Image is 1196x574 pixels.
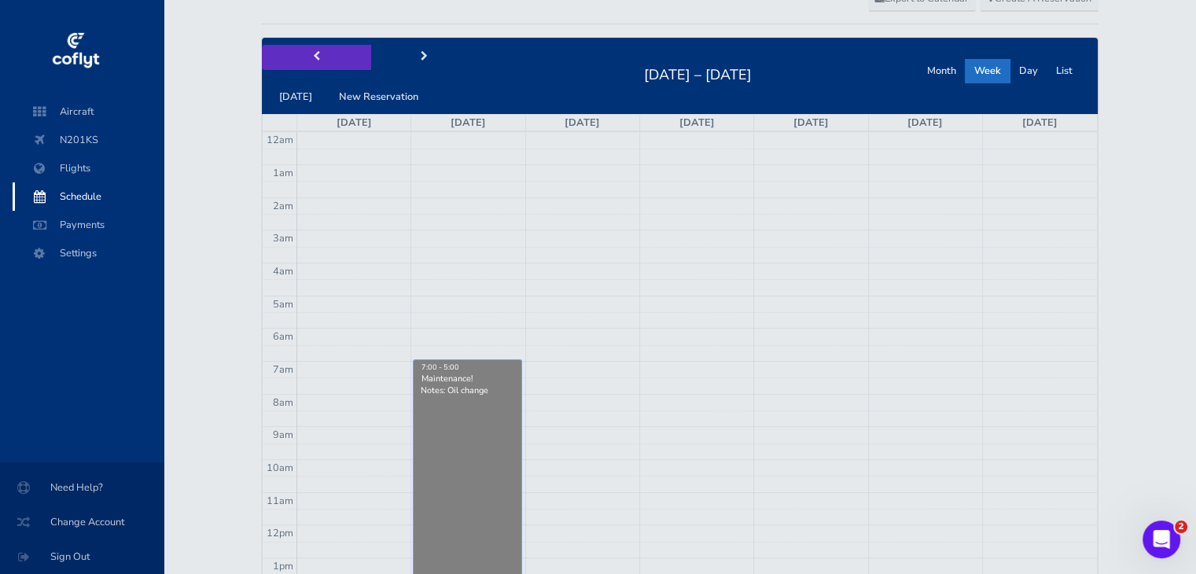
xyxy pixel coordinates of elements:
[28,98,148,126] span: Aircraft
[793,116,829,130] a: [DATE]
[1022,116,1058,130] a: [DATE]
[28,211,148,239] span: Payments
[28,182,148,211] span: Schedule
[267,461,293,475] span: 10am
[273,559,293,573] span: 1pm
[273,428,293,442] span: 9am
[420,373,515,385] div: Maintenance!
[965,59,1010,83] button: Week
[421,362,458,372] span: 7:00 - 5:00
[273,199,293,213] span: 2am
[28,154,148,182] span: Flights
[451,116,486,130] a: [DATE]
[1175,521,1187,533] span: 2
[270,85,322,109] button: [DATE]
[267,526,293,540] span: 12pm
[28,126,148,154] span: N201KS
[273,231,293,245] span: 3am
[1010,59,1047,83] button: Day
[918,59,966,83] button: Month
[273,297,293,311] span: 5am
[19,543,145,571] span: Sign Out
[273,166,293,180] span: 1am
[273,362,293,377] span: 7am
[273,329,293,344] span: 6am
[19,473,145,502] span: Need Help?
[635,62,761,84] h2: [DATE] – [DATE]
[565,116,600,130] a: [DATE]
[262,45,370,69] button: prev
[1143,521,1180,558] iframe: Intercom live chat
[28,239,148,267] span: Settings
[273,396,293,410] span: 8am
[1047,59,1082,83] button: List
[679,116,715,130] a: [DATE]
[50,28,101,75] img: coflyt logo
[267,133,293,147] span: 12am
[907,116,943,130] a: [DATE]
[420,385,515,396] p: Notes: Oil change
[267,494,293,508] span: 11am
[370,45,479,69] button: next
[19,508,145,536] span: Change Account
[273,264,293,278] span: 4am
[329,85,428,109] button: New Reservation
[337,116,372,130] a: [DATE]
